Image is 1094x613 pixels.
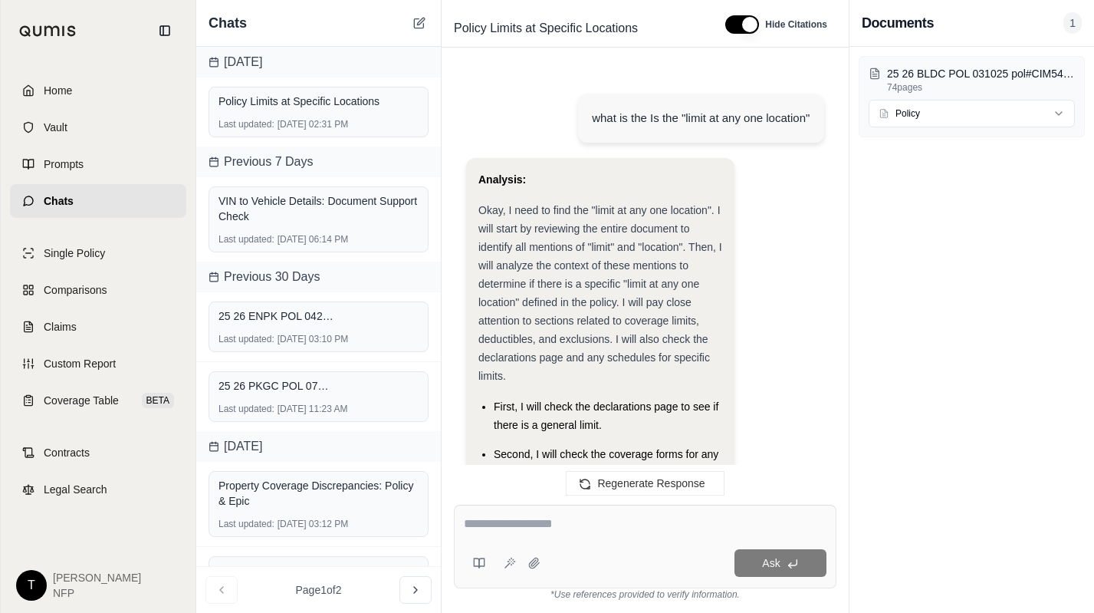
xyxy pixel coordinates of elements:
[862,12,934,34] h3: Documents
[153,18,177,43] button: Collapse sidebar
[16,570,47,601] div: T
[10,473,186,506] a: Legal Search
[218,193,419,224] div: VIN to Vehicle Details: Document Support Check
[410,14,429,32] button: New Chat
[53,570,141,585] span: [PERSON_NAME]
[209,12,247,34] span: Chats
[454,588,836,601] div: *Use references provided to verify information.
[44,282,107,298] span: Comparisons
[10,236,186,270] a: Single Policy
[44,120,67,135] span: Vault
[196,147,441,177] div: Previous 7 Days
[494,400,718,431] span: First, I will check the declarations page to see if there is a general limit.
[218,233,419,246] div: [DATE] 06:14 PM
[218,403,274,415] span: Last updated:
[10,273,186,307] a: Comparisons
[218,333,274,345] span: Last updated:
[196,47,441,77] div: [DATE]
[10,147,186,181] a: Prompts
[10,436,186,470] a: Contracts
[10,74,186,107] a: Home
[10,184,186,218] a: Chats
[44,83,72,98] span: Home
[218,518,419,530] div: [DATE] 03:12 PM
[142,393,174,408] span: BETA
[869,66,1075,94] button: 25 26 BLDC POL 031025 pol#CIM5432944-15.pdf74pages
[218,94,419,109] div: Policy Limits at Specific Locations
[887,81,1075,94] p: 74 pages
[44,445,90,460] span: Contracts
[218,333,419,345] div: [DATE] 03:10 PM
[1063,12,1082,34] span: 1
[597,477,705,489] span: Regenerate Response
[218,518,274,530] span: Last updated:
[10,384,186,417] a: Coverage TableBETA
[734,549,826,577] button: Ask
[10,110,186,144] a: Vault
[19,25,77,37] img: Qumis Logo
[53,585,141,601] span: NFP
[218,118,274,130] span: Last updated:
[218,233,274,246] span: Last updated:
[44,193,74,209] span: Chats
[44,319,77,335] span: Claims
[44,356,116,371] span: Custom Report
[592,109,810,127] div: what is the Is the "limit at any one location"
[478,173,526,186] strong: Analysis:
[218,378,333,394] span: 25 26 PKGC POL 070125 Renewal S 2577533.pdf
[218,118,419,130] div: [DATE] 02:31 PM
[10,310,186,344] a: Claims
[196,431,441,462] div: [DATE]
[296,582,342,598] span: Page 1 of 2
[44,246,105,261] span: Single Policy
[762,557,780,569] span: Ask
[218,563,419,594] div: BOPDEC Business Personal Property Total
[44,157,84,172] span: Prompts
[196,262,441,292] div: Previous 30 Days
[448,16,644,41] span: Policy Limits at Specific Locations
[566,471,724,496] button: Regenerate Response
[218,478,419,509] div: Property Coverage Discrepancies: Policy & Epic
[44,393,119,408] span: Coverage Table
[218,308,333,324] span: 25 26 ENPK POL 042825 pol#ZCC-71N87878-25-SK.pdf
[218,403,419,415] div: [DATE] 11:23 AM
[494,448,718,479] span: Second, I will check the coverage forms for any limits that apply to specific locations.
[765,18,827,31] span: Hide Citations
[887,66,1075,81] p: 25 26 BLDC POL 031025 pol#CIM5432944-15.pdf
[10,347,186,381] a: Custom Report
[448,16,707,41] div: Edit Title
[478,204,722,382] span: Okay, I need to find the "limit at any one location". I will start by reviewing the entire docume...
[44,482,107,497] span: Legal Search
